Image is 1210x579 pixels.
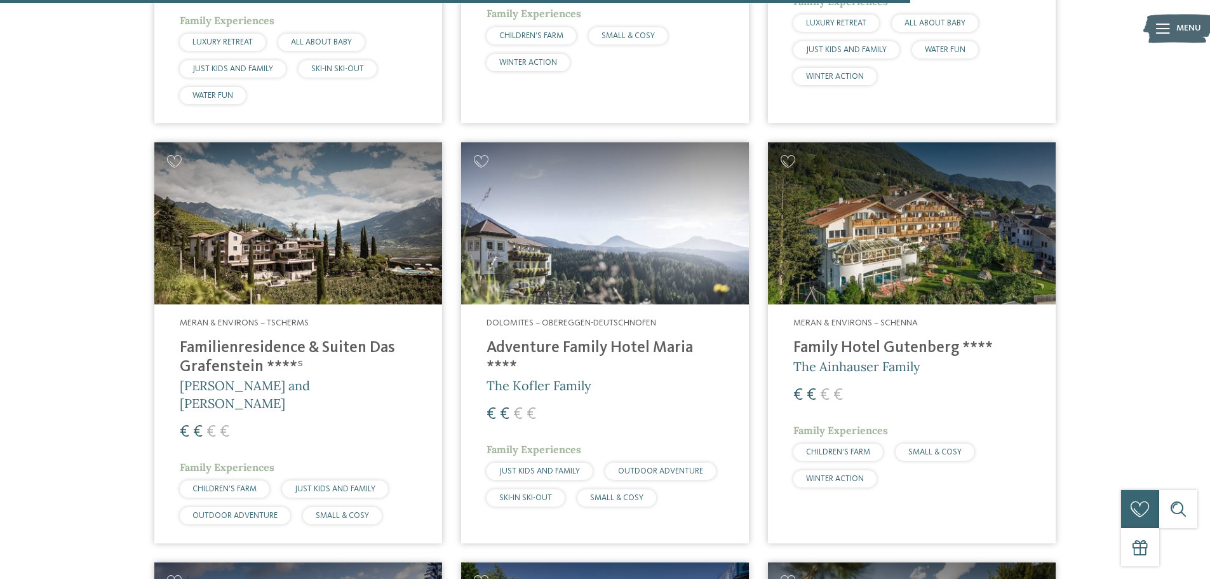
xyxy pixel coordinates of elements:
[793,387,803,404] span: €
[499,58,557,67] span: WINTER ACTION
[904,19,965,27] span: ALL ABOUT BABY
[206,424,216,440] span: €
[793,424,888,437] span: Family Experiences
[316,512,369,520] span: SMALL & COSY
[908,448,962,456] span: SMALL & COSY
[192,512,278,520] span: OUTDOOR ADVENTURE
[793,339,1030,358] h4: Family Hotel Gutenberg ****
[602,32,655,40] span: SMALL & COSY
[807,387,816,404] span: €
[461,142,749,304] img: Adventure Family Hotel Maria ****
[487,318,656,327] span: Dolomites – Obereggen-Deutschnofen
[618,467,703,475] span: OUTDOOR ADVENTURE
[461,142,749,543] a: Looking for family hotels? Find the best ones here! Dolomites – Obereggen-Deutschnofen Adventure ...
[192,92,233,100] span: WATER FUN
[500,406,509,423] span: €
[925,46,965,54] span: WATER FUN
[806,19,866,27] span: LUXURY RETREAT
[291,38,352,46] span: ALL ABOUT BABY
[513,406,523,423] span: €
[590,494,643,502] span: SMALL & COSY
[499,467,580,475] span: JUST KIDS AND FAMILY
[487,7,581,20] span: Family Experiences
[311,65,364,73] span: SKI-IN SKI-OUT
[487,378,591,393] span: The Kofler Family
[806,448,870,456] span: CHILDREN’S FARM
[295,485,375,493] span: JUST KIDS AND FAMILY
[154,142,442,304] img: Looking for family hotels? Find the best ones here!
[180,318,309,327] span: Meran & Environs – Tscherms
[806,72,864,81] span: WINTER ACTION
[180,14,274,27] span: Family Experiences
[192,65,273,73] span: JUST KIDS AND FAMILY
[768,142,1056,543] a: Looking for family hotels? Find the best ones here! Meran & Environs – Schenna Family Hotel Guten...
[192,38,253,46] span: LUXURY RETREAT
[806,46,887,54] span: JUST KIDS AND FAMILY
[820,387,830,404] span: €
[768,142,1056,304] img: Family Hotel Gutenberg ****
[180,424,189,440] span: €
[180,339,417,377] h4: Familienresidence & Suiten Das Grafenstein ****ˢ
[220,424,229,440] span: €
[499,494,552,502] span: SKI-IN SKI-OUT
[833,387,843,404] span: €
[527,406,536,423] span: €
[180,378,310,411] span: [PERSON_NAME] and [PERSON_NAME]
[192,485,257,493] span: CHILDREN’S FARM
[499,32,563,40] span: CHILDREN’S FARM
[487,406,496,423] span: €
[793,358,920,374] span: The Ainhauser Family
[487,443,581,456] span: Family Experiences
[806,475,864,483] span: WINTER ACTION
[487,339,723,377] h4: Adventure Family Hotel Maria ****
[180,461,274,473] span: Family Experiences
[193,424,203,440] span: €
[793,318,918,327] span: Meran & Environs – Schenna
[154,142,442,543] a: Looking for family hotels? Find the best ones here! Meran & Environs – Tscherms Familienresidence...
